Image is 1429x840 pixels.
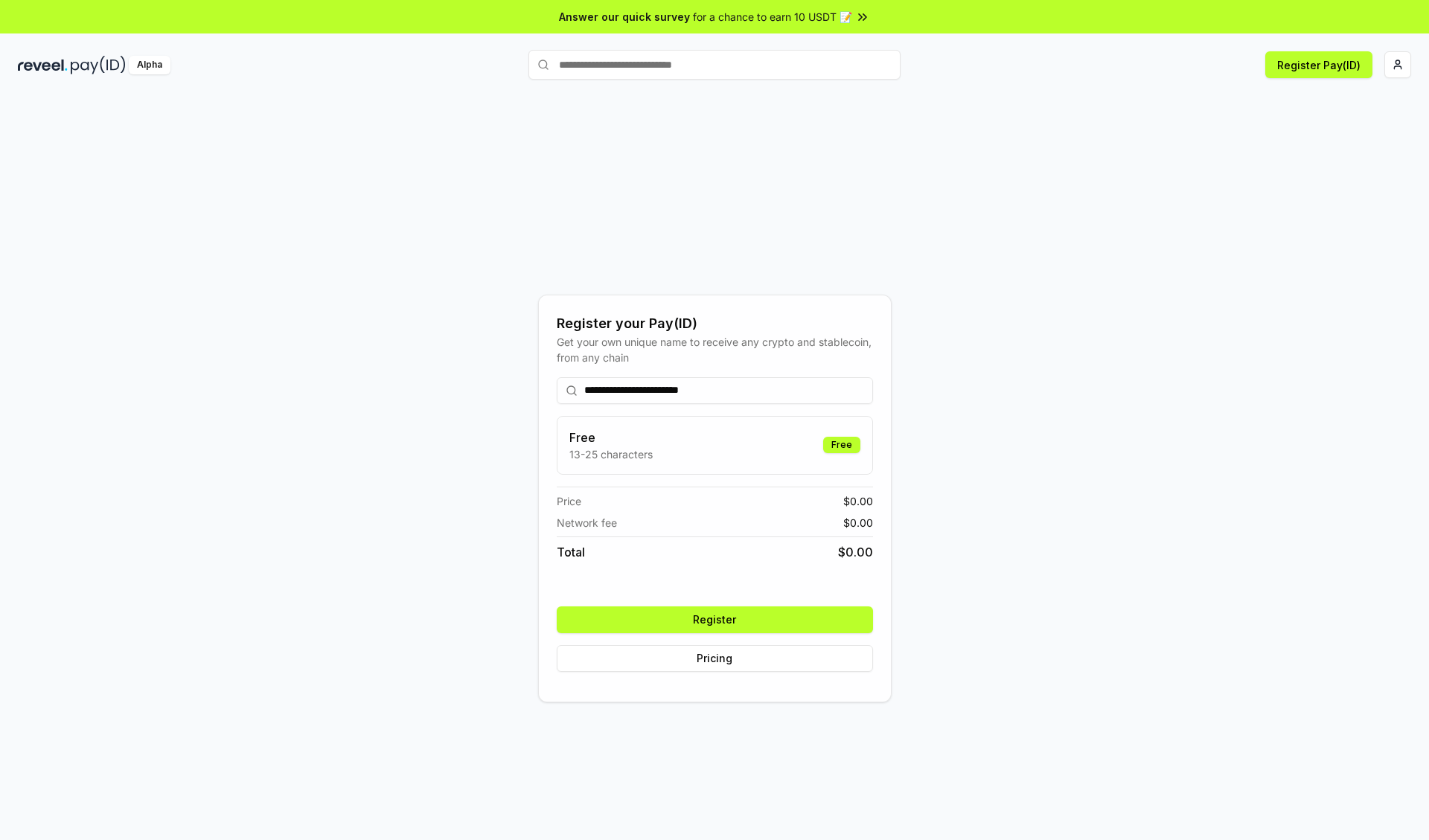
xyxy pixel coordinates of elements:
[693,9,852,25] span: for a chance to earn 10 USDT 📝
[838,543,873,561] span: $ 0.00
[557,543,585,561] span: Total
[559,9,690,25] span: Answer our quick survey
[557,313,873,334] div: Register your Pay(ID)
[18,56,68,74] img: reveel_dark
[843,493,873,509] span: $ 0.00
[71,56,126,74] img: pay_id
[557,493,581,509] span: Price
[129,56,170,74] div: Alpha
[569,429,653,446] h3: Free
[557,606,873,633] button: Register
[823,437,860,453] div: Free
[557,645,873,672] button: Pricing
[1265,51,1372,78] button: Register Pay(ID)
[569,446,653,462] p: 13-25 characters
[557,334,873,365] div: Get your own unique name to receive any crypto and stablecoin, from any chain
[843,515,873,530] span: $ 0.00
[557,515,617,530] span: Network fee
